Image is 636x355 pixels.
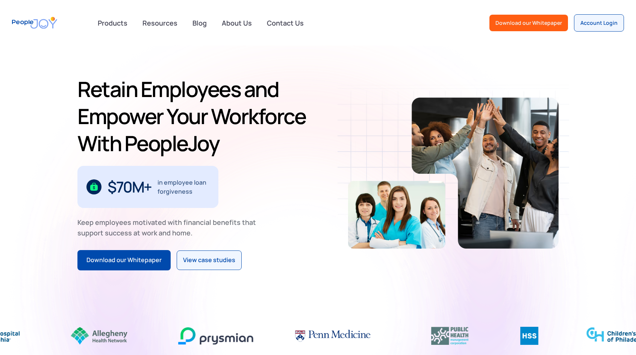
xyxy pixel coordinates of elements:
div: Download our Whitepaper [86,255,162,265]
a: Download our Whitepaper [77,250,171,270]
div: $70M+ [108,181,151,193]
a: Account Login [574,14,624,32]
div: Account Login [580,19,618,27]
div: in employee loan forgiveness [157,178,210,196]
a: Blog [188,15,211,31]
img: Retain-Employees-PeopleJoy [412,97,559,249]
div: Download our Whitepaper [495,19,562,27]
a: View case studies [177,250,242,270]
a: home [12,12,57,33]
a: Resources [138,15,182,31]
a: About Us [217,15,256,31]
h1: Retain Employees and Empower Your Workforce With PeopleJoy [77,76,315,157]
div: Products [93,15,132,30]
div: 1 / 3 [77,166,218,208]
div: Keep employees motivated with financial benefits that support success at work and home. [77,217,262,238]
div: View case studies [183,255,235,265]
a: Download our Whitepaper [489,15,568,31]
img: Retain-Employees-PeopleJoy [348,181,445,249]
a: Contact Us [262,15,308,31]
